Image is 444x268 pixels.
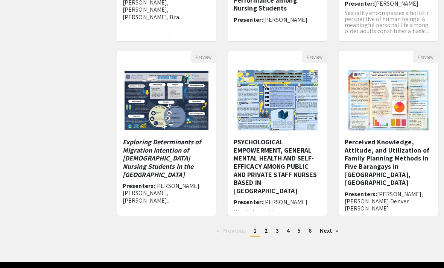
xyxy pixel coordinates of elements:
button: Preview [413,51,438,63]
h6: Presenters: [345,191,432,212]
span: 1 [254,227,257,235]
em: Exploring Determinants of Migration Intention of [DEMOGRAPHIC_DATA] Nursing Students in the [GEOG... [123,138,201,179]
ul: Pagination [117,225,438,237]
div: Open Presentation <p><em>Exploring Determinants of Migration Intention of Filipino Nursing Studen... [117,51,216,216]
span: Previous [222,227,246,235]
p: Psychological Empowerment, Gener... [234,209,321,221]
div: Open Presentation <p>Perceived Knowledge, Attitude, and Utilization of Family Planning Methods in... [339,51,438,216]
h6: Presenter: [234,16,321,23]
span: 6 [309,227,312,235]
span: 5 [298,227,301,235]
h6: Presenter: [234,198,321,206]
p: Sexuality encompasses a holistic perspective of human beings. A meaningful personal life among ol... [345,10,432,34]
span: 2 [265,227,268,235]
img: <p>Perceived Knowledge, Attitude, and Utilization of Family Planning Methods in Five Barangays in... [341,63,436,138]
img: <p><span style="color: rgb(0, 0, 0);">PSYCHOLOGICAL EMPOWERMENT, GENERAL MENTAL HEALTH AND SELF-E... [230,63,325,138]
div: Open Presentation <p><span style="color: rgb(0, 0, 0);">PSYCHOLOGICAL EMPOWERMENT, GENERAL MENTAL... [228,51,327,216]
span: 3 [276,227,279,235]
span: [PERSON_NAME] [PERSON_NAME], [PERSON_NAME]... [123,182,199,204]
span: 4 [287,227,290,235]
a: Next page [316,225,342,236]
h5: Perceived Knowledge, Attitude, and Utilization of Family Planning Methods in Five Barangays in [G... [345,138,432,187]
h5: PSYCHOLOGICAL EMPOWERMENT, GENERAL MENTAL HEALTH AND SELF-EFFICACY AMONG PUBLIC AND PRIVATE STAFF... [234,138,321,195]
span: [PERSON_NAME] [263,16,307,24]
img: <p><em>Exploring Determinants of Migration Intention of Filipino Nursing Students in the National... [117,63,216,138]
button: Preview [191,51,216,63]
button: Preview [302,51,327,63]
span: [PERSON_NAME] [263,198,307,206]
h6: Presenters: [123,182,210,204]
span: [PERSON_NAME], [PERSON_NAME] Denver [PERSON_NAME] [345,190,423,212]
iframe: Chat [6,234,32,262]
span: [MEDICAL_DATA] (DVT)... [123,35,186,42]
